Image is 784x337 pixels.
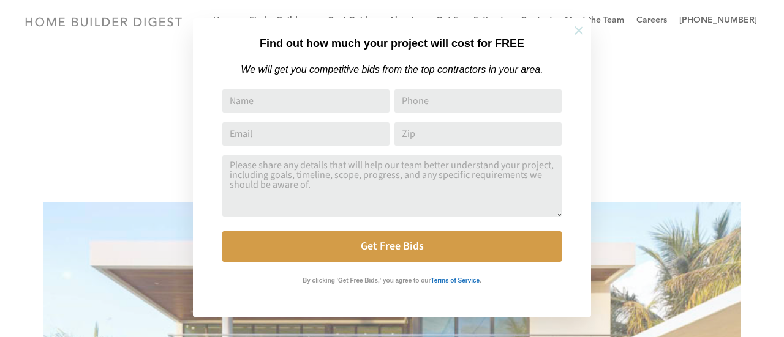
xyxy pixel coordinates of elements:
input: Phone [394,89,562,113]
input: Zip [394,122,562,146]
strong: . [480,277,481,284]
strong: Terms of Service [431,277,480,284]
input: Email Address [222,122,390,146]
strong: By clicking 'Get Free Bids,' you agree to our [303,277,431,284]
textarea: Comment or Message [222,155,562,217]
button: Get Free Bids [222,231,562,262]
input: Name [222,89,390,113]
strong: Find out how much your project will cost for FREE [260,37,524,50]
iframe: Drift Widget Chat Controller [549,249,769,322]
em: We will get you competitive bids from the top contractors in your area. [241,64,543,75]
a: Terms of Service [431,274,480,284]
button: Close [557,9,600,52]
